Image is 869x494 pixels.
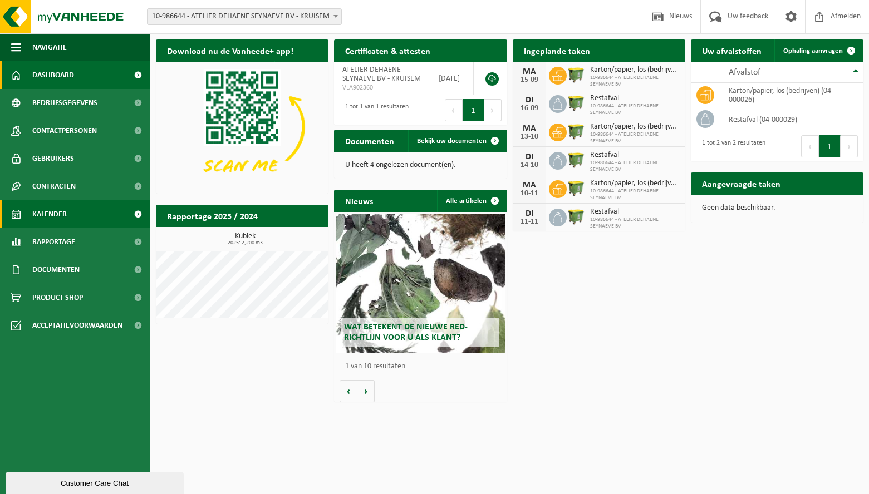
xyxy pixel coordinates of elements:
[161,233,328,246] h3: Kubiek
[783,47,843,55] span: Ophaling aanvragen
[590,75,680,88] span: 10-986644 - ATELIER DEHAENE SEYNAEVE BV
[32,284,83,312] span: Product Shop
[518,152,541,161] div: DI
[518,161,541,169] div: 14-10
[463,99,484,121] button: 1
[590,122,680,131] span: Karton/papier, los (bedrijven)
[340,380,357,402] button: Vorige
[342,66,421,83] span: ATELIER DEHAENE SEYNAEVE BV - KRUISEM
[819,135,841,157] button: 1
[801,135,819,157] button: Previous
[417,137,487,145] span: Bekijk uw documenten
[32,200,67,228] span: Kalender
[720,107,863,131] td: restafval (04-000029)
[518,218,541,226] div: 11-11
[729,68,760,77] span: Afvalstof
[32,117,97,145] span: Contactpersonen
[518,133,541,141] div: 13-10
[567,93,586,112] img: WB-1100-HPE-GN-50
[32,33,67,61] span: Navigatie
[518,76,541,84] div: 15-09
[590,151,680,160] span: Restafval
[32,61,74,89] span: Dashboard
[590,103,680,116] span: 10-986644 - ATELIER DEHAENE SEYNAEVE BV
[590,208,680,216] span: Restafval
[32,145,74,172] span: Gebruikers
[696,134,765,159] div: 1 tot 2 van 2 resultaten
[32,256,80,284] span: Documenten
[590,188,680,201] span: 10-986644 - ATELIER DEHAENE SEYNAEVE BV
[32,312,122,339] span: Acceptatievoorwaarden
[32,172,76,200] span: Contracten
[513,39,601,61] h2: Ingeplande taken
[161,240,328,246] span: 2025: 2,200 m3
[445,99,463,121] button: Previous
[590,179,680,188] span: Karton/papier, los (bedrijven)
[340,98,409,122] div: 1 tot 1 van 1 resultaten
[518,105,541,112] div: 16-09
[518,190,541,197] div: 10-11
[590,216,680,230] span: 10-986644 - ATELIER DEHAENE SEYNAEVE BV
[720,83,863,107] td: karton/papier, los (bedrijven) (04-000026)
[336,214,505,353] a: Wat betekent de nieuwe RED-richtlijn voor u als klant?
[567,179,586,197] img: WB-1100-HPE-GN-50
[518,67,541,76] div: MA
[430,62,474,95] td: [DATE]
[147,8,342,25] span: 10-986644 - ATELIER DEHAENE SEYNAEVE BV - KRUISEM
[590,66,680,75] span: Karton/papier, los (bedrijven)
[334,39,441,61] h2: Certificaten & attesten
[344,323,468,342] span: Wat betekent de nieuwe RED-richtlijn voor u als klant?
[567,207,586,226] img: WB-1100-HPE-GN-50
[518,181,541,190] div: MA
[518,124,541,133] div: MA
[6,470,186,494] iframe: chat widget
[590,94,680,103] span: Restafval
[484,99,502,121] button: Next
[156,39,305,61] h2: Download nu de Vanheede+ app!
[32,89,97,117] span: Bedrijfsgegevens
[345,363,501,370] p: 1 van 10 resultaten
[334,130,405,151] h2: Documenten
[702,204,852,212] p: Geen data beschikbaar.
[567,65,586,84] img: WB-1100-HPE-GN-50
[342,83,421,92] span: VLA902360
[357,380,375,402] button: Volgende
[408,130,506,152] a: Bekijk uw documenten
[156,62,328,191] img: Download de VHEPlus App
[841,135,858,157] button: Next
[590,131,680,145] span: 10-986644 - ATELIER DEHAENE SEYNAEVE BV
[32,228,75,256] span: Rapportage
[691,39,773,61] h2: Uw afvalstoffen
[590,160,680,173] span: 10-986644 - ATELIER DEHAENE SEYNAEVE BV
[156,205,269,226] h2: Rapportage 2025 / 2024
[774,39,862,62] a: Ophaling aanvragen
[246,226,327,249] a: Bekijk rapportage
[334,190,384,211] h2: Nieuws
[518,96,541,105] div: DI
[691,172,792,194] h2: Aangevraagde taken
[148,9,341,24] span: 10-986644 - ATELIER DEHAENE SEYNAEVE BV - KRUISEM
[518,209,541,218] div: DI
[437,190,506,212] a: Alle artikelen
[567,150,586,169] img: WB-1100-HPE-GN-50
[567,122,586,141] img: WB-1100-HPE-GN-50
[345,161,495,169] p: U heeft 4 ongelezen document(en).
